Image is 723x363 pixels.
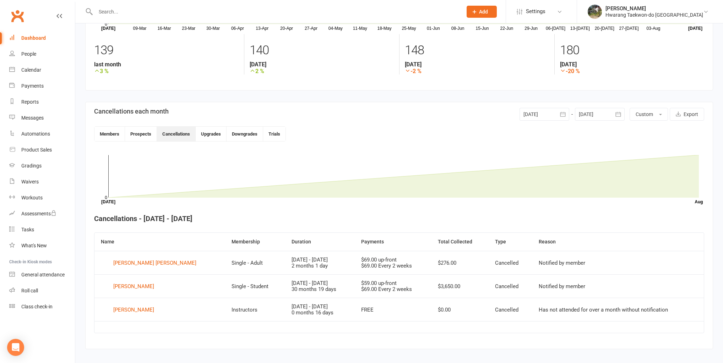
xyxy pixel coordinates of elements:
[113,281,154,292] div: [PERSON_NAME]
[225,251,285,274] td: Single - Adult
[489,298,532,321] td: Cancelled
[489,233,532,251] th: Type
[9,30,75,46] a: Dashboard
[21,115,44,121] div: Messages
[21,272,65,277] div: General attendance
[361,280,425,286] div: $59.00 up-front
[285,233,355,251] th: Duration
[94,61,239,68] strong: last month
[21,227,34,232] div: Tasks
[526,4,545,20] span: Settings
[94,233,225,251] th: Name
[405,40,549,61] div: 148
[560,68,704,75] strong: -20 %
[250,61,394,68] strong: [DATE]
[225,298,285,321] td: Instructors
[21,83,44,89] div: Payments
[21,243,47,248] div: What's New
[21,35,46,41] div: Dashboard
[292,286,348,292] div: 30 months 19 days
[9,190,75,206] a: Workouts
[532,274,704,298] td: Notified by member
[636,111,653,117] span: Custom
[9,174,75,190] a: Waivers
[431,233,489,251] th: Total Collected
[467,6,497,18] button: Add
[225,233,285,251] th: Membership
[292,310,348,316] div: 0 months 16 days
[225,274,285,298] td: Single - Student
[94,40,239,61] div: 139
[21,304,53,309] div: Class check-in
[93,7,457,17] input: Search...
[9,206,75,222] a: Assessments
[405,61,549,68] strong: [DATE]
[21,179,39,185] div: Waivers
[670,108,704,121] button: Export
[250,40,394,61] div: 140
[285,274,355,298] td: [DATE] - [DATE]
[361,263,425,269] div: $69.00 Every 2 weeks
[94,68,239,75] strong: 3 %
[113,258,196,268] div: [PERSON_NAME] [PERSON_NAME]
[605,12,703,18] div: Hwarang Taekwon-do [GEOGRAPHIC_DATA]
[21,147,52,153] div: Product Sales
[21,211,56,216] div: Assessments
[227,127,263,141] button: Downgrades
[532,233,704,251] th: Reason
[588,5,602,19] img: thumb_image1508293539.png
[157,127,196,141] button: Cancellations
[9,238,75,254] a: What's New
[263,127,286,141] button: Trials
[431,251,489,274] td: $276.00
[21,51,36,57] div: People
[21,99,39,105] div: Reports
[9,158,75,174] a: Gradings
[7,339,24,356] div: Open Intercom Messenger
[9,126,75,142] a: Automations
[479,9,488,15] span: Add
[361,257,425,263] div: $69.00 up-front
[9,110,75,126] a: Messages
[250,68,394,75] strong: 2 %
[125,127,157,141] button: Prospects
[21,163,42,169] div: Gradings
[630,108,668,121] button: Custom
[405,68,549,75] strong: -2 %
[94,127,125,141] button: Members
[292,263,348,269] div: 2 months 1 day
[489,274,532,298] td: Cancelled
[361,286,425,292] div: $69.00 Every 2 weeks
[113,304,154,315] div: [PERSON_NAME]
[9,62,75,78] a: Calendar
[9,7,26,25] a: Clubworx
[94,215,704,222] h4: Cancellations - [DATE] - [DATE]
[101,258,219,268] a: [PERSON_NAME] [PERSON_NAME]
[285,251,355,274] td: [DATE] - [DATE]
[21,288,38,293] div: Roll call
[605,5,703,12] div: [PERSON_NAME]
[9,94,75,110] a: Reports
[489,251,532,274] td: Cancelled
[9,283,75,299] a: Roll call
[101,281,219,292] a: [PERSON_NAME]
[285,298,355,321] td: [DATE] - [DATE]
[560,40,704,61] div: 180
[9,46,75,62] a: People
[9,267,75,283] a: General attendance kiosk mode
[9,222,75,238] a: Tasks
[431,298,489,321] td: $0.00
[560,61,704,68] strong: [DATE]
[9,299,75,315] a: Class kiosk mode
[21,195,43,200] div: Workouts
[21,131,50,137] div: Automations
[21,67,41,73] div: Calendar
[532,298,704,321] td: Has not attended for over a month without notification
[101,304,219,315] a: [PERSON_NAME]
[361,307,425,313] div: FREE
[9,78,75,94] a: Payments
[94,108,169,115] h3: Cancellations each month
[431,274,489,298] td: $3,650.00
[355,233,431,251] th: Payments
[532,251,704,274] td: Notified by member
